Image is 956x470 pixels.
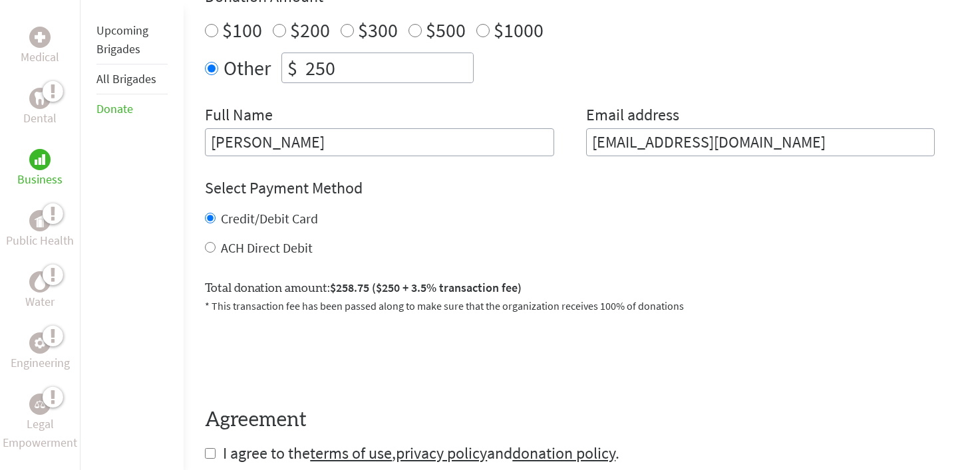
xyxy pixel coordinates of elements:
span: $258.75 ($250 + 3.5% transaction fee) [330,280,522,295]
input: Enter Amount [303,53,473,82]
label: $1000 [494,17,544,43]
a: terms of use [310,443,392,463]
input: Enter Full Name [205,128,554,156]
a: All Brigades [96,71,156,86]
img: Legal Empowerment [35,400,45,408]
input: Your Email [586,128,935,156]
a: donation policy [512,443,615,463]
p: Legal Empowerment [3,415,77,452]
a: BusinessBusiness [17,149,63,189]
div: $ [282,53,303,82]
p: Business [17,170,63,189]
p: Dental [23,109,57,128]
a: privacy policy [396,443,487,463]
label: $500 [426,17,466,43]
iframe: reCAPTCHA [205,330,407,382]
img: Water [35,274,45,289]
div: Dental [29,88,51,109]
p: Medical [21,48,59,66]
p: Engineering [11,354,70,372]
div: Business [29,149,51,170]
img: Public Health [35,214,45,227]
a: Donate [96,101,133,116]
li: All Brigades [96,64,168,94]
div: Water [29,271,51,293]
img: Dental [35,92,45,104]
label: Email address [586,104,679,128]
img: Medical [35,32,45,43]
h4: Agreement [205,408,935,432]
div: Legal Empowerment [29,394,51,415]
p: Water [25,293,55,311]
label: ACH Direct Debit [221,239,313,256]
li: Donate [96,94,168,124]
a: Public HealthPublic Health [6,210,74,250]
label: $100 [222,17,262,43]
a: EngineeringEngineering [11,332,70,372]
li: Upcoming Brigades [96,16,168,64]
a: Upcoming Brigades [96,23,148,57]
img: Engineering [35,338,45,348]
h4: Select Payment Method [205,177,935,199]
a: DentalDental [23,88,57,128]
div: Medical [29,27,51,48]
a: Legal EmpowermentLegal Empowerment [3,394,77,452]
div: Public Health [29,210,51,231]
label: Other [224,53,271,83]
label: $300 [358,17,398,43]
p: * This transaction fee has been passed along to make sure that the organization receives 100% of ... [205,298,935,314]
div: Engineering [29,332,51,354]
a: WaterWater [25,271,55,311]
span: I agree to the , and . [223,443,619,463]
label: Total donation amount: [205,279,522,298]
label: Full Name [205,104,273,128]
label: $200 [290,17,330,43]
p: Public Health [6,231,74,250]
label: Credit/Debit Card [221,210,318,227]
img: Business [35,154,45,165]
a: MedicalMedical [21,27,59,66]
